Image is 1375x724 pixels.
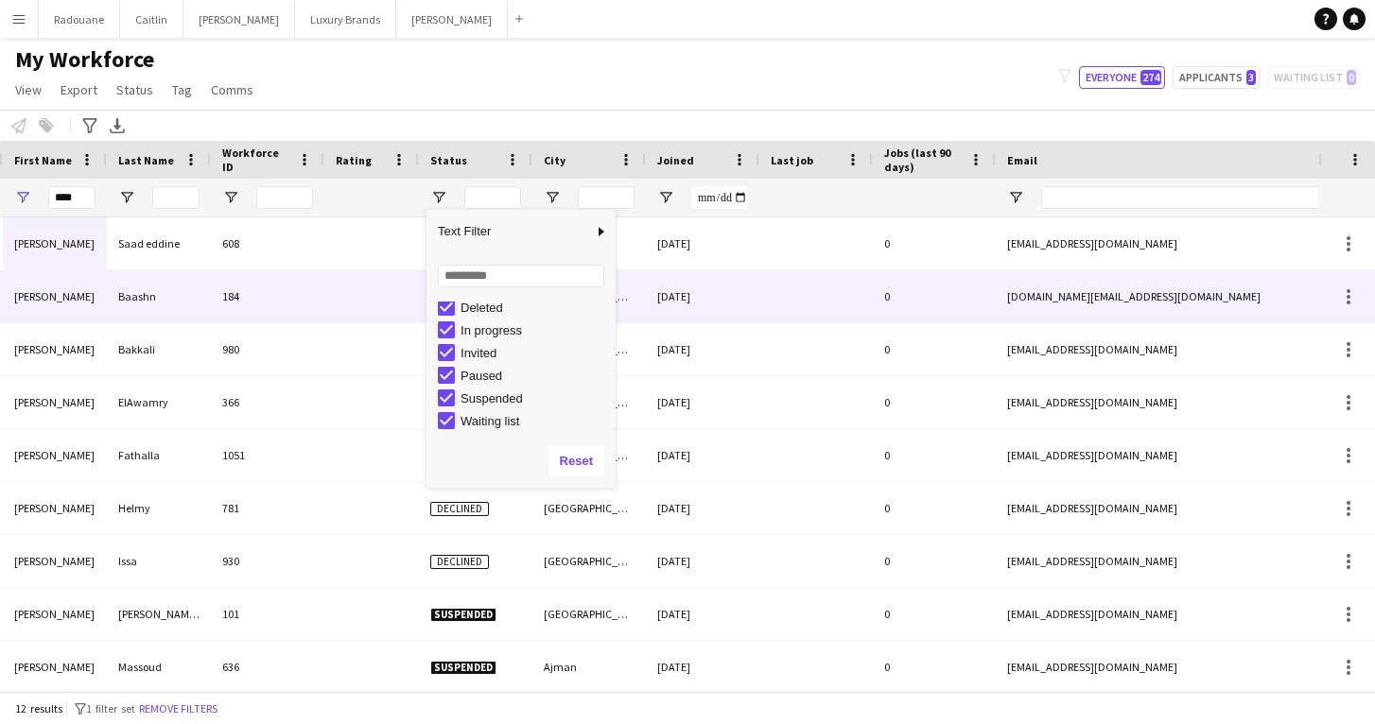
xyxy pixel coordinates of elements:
button: Luxury Brands [295,1,396,38]
span: 1 filter set [86,701,135,715]
div: ElAwamry [107,376,211,428]
div: Fathalla [107,429,211,481]
button: Open Filter Menu [657,189,674,206]
span: Status [116,81,153,98]
button: Remove filters [135,698,221,719]
button: Radouane [39,1,120,38]
div: 781 [211,482,324,534]
div: Deleted [461,301,610,315]
div: [PERSON_NAME] [3,588,107,640]
input: Workforce ID Filter Input [256,186,313,209]
input: Last Name Filter Input [152,186,200,209]
div: [EMAIL_ADDRESS][DOMAIN_NAME] [996,217,1374,269]
div: [EMAIL_ADDRESS][DOMAIN_NAME] [996,588,1374,640]
span: Email [1007,153,1037,167]
div: Waiting list [461,414,610,428]
div: 930 [211,535,324,587]
app-action-btn: Export XLSX [106,114,129,137]
a: Status [109,78,161,102]
div: [PERSON_NAME] [3,429,107,481]
div: [PERSON_NAME] [3,376,107,428]
input: First Name Filter Input [48,186,96,209]
div: [DATE] [646,323,759,375]
div: Bakkali [107,323,211,375]
input: Status Filter Input [464,186,521,209]
div: 0 [873,323,996,375]
span: City [544,153,566,167]
div: [DATE] [646,535,759,587]
span: Last job [771,153,813,167]
div: 0 [873,270,996,322]
span: Suspended [430,661,496,675]
button: [PERSON_NAME] [183,1,295,38]
div: [EMAIL_ADDRESS][DOMAIN_NAME] [996,641,1374,693]
a: Comms [203,78,261,102]
span: Joined [657,153,694,167]
div: 366 [211,376,324,428]
div: [DATE] [646,429,759,481]
div: [PERSON_NAME] [3,641,107,693]
app-action-btn: Advanced filters [78,114,101,137]
input: Search filter values [438,265,604,287]
button: [PERSON_NAME] [396,1,508,38]
span: First Name [14,153,72,167]
div: [PERSON_NAME] El Beitam [107,588,211,640]
div: [DATE] [646,376,759,428]
div: Helmy [107,482,211,534]
div: Invited [461,346,610,360]
span: 3 [1246,70,1256,85]
span: Declined [430,555,489,569]
span: Suspended [430,608,496,622]
span: Workforce ID [222,146,290,174]
div: Paused [461,369,610,383]
div: Baashn [107,270,211,322]
div: 0 [873,429,996,481]
div: Issa [107,535,211,587]
button: Open Filter Menu [544,189,561,206]
button: Open Filter Menu [1007,189,1024,206]
div: 0 [873,588,996,640]
div: Massoud [107,641,211,693]
span: Text Filter [426,215,593,248]
button: Open Filter Menu [14,189,31,206]
div: [PERSON_NAME] [3,217,107,269]
div: [DOMAIN_NAME][EMAIL_ADDRESS][DOMAIN_NAME] [996,270,1374,322]
div: [DATE] [646,641,759,693]
div: [EMAIL_ADDRESS][DOMAIN_NAME] [996,429,1374,481]
button: Open Filter Menu [118,189,135,206]
a: Export [53,78,105,102]
span: Tag [172,81,192,98]
span: View [15,81,42,98]
span: Declined [430,502,489,516]
div: 101 [211,588,324,640]
span: Status [430,153,467,167]
span: Last Name [118,153,174,167]
div: 0 [873,376,996,428]
div: [EMAIL_ADDRESS][DOMAIN_NAME] [996,323,1374,375]
span: My Workforce [15,45,154,74]
div: [DATE] [646,482,759,534]
div: 0 [873,217,996,269]
div: Filter List [426,182,616,432]
input: Joined Filter Input [691,186,748,209]
button: Open Filter Menu [222,189,239,206]
div: Column Filter [426,210,616,488]
div: 0 [873,482,996,534]
button: Reset [548,446,604,476]
div: 1051 [211,429,324,481]
div: [GEOGRAPHIC_DATA] [532,588,646,640]
button: Open Filter Menu [430,189,447,206]
span: Jobs (last 90 days) [884,146,962,174]
span: Comms [211,81,253,98]
span: Export [61,81,97,98]
div: [PERSON_NAME] [3,270,107,322]
div: 184 [211,270,324,322]
div: [PERSON_NAME] [3,535,107,587]
div: 636 [211,641,324,693]
div: 0 [873,535,996,587]
div: In progress [461,323,610,337]
div: [DATE] [646,270,759,322]
div: Ajman [532,641,646,693]
div: 608 [211,217,324,269]
a: View [8,78,49,102]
